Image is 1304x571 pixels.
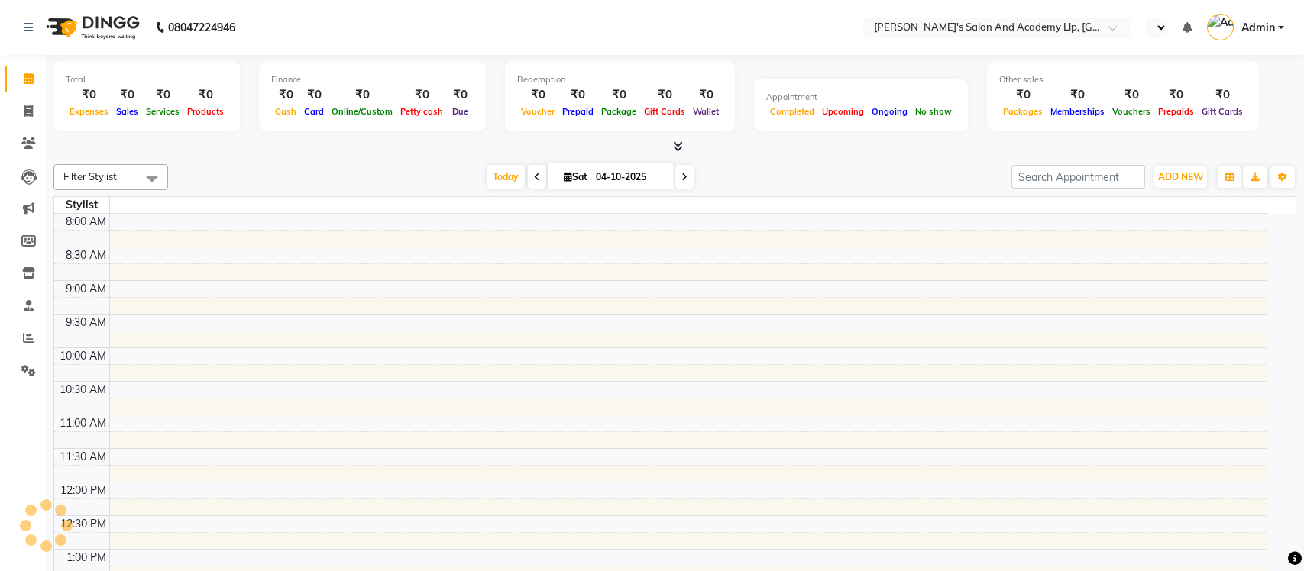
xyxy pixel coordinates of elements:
[868,106,911,117] span: Ongoing
[328,86,396,104] div: ₹0
[766,91,956,104] div: Appointment
[300,86,328,104] div: ₹0
[66,86,112,104] div: ₹0
[66,106,112,117] span: Expenses
[300,106,328,117] span: Card
[271,106,300,117] span: Cash
[183,106,228,117] span: Products
[689,86,723,104] div: ₹0
[271,73,474,86] div: Finance
[517,73,723,86] div: Redemption
[1047,86,1108,104] div: ₹0
[1198,86,1247,104] div: ₹0
[1108,86,1154,104] div: ₹0
[1154,86,1198,104] div: ₹0
[1241,20,1275,36] span: Admin
[689,106,723,117] span: Wallet
[57,348,109,364] div: 10:00 AM
[1198,106,1247,117] span: Gift Cards
[63,247,109,263] div: 8:30 AM
[640,106,689,117] span: Gift Cards
[1047,106,1108,117] span: Memberships
[1011,165,1145,189] input: Search Appointment
[66,73,228,86] div: Total
[999,86,1047,104] div: ₹0
[999,106,1047,117] span: Packages
[328,106,396,117] span: Online/Custom
[39,6,144,49] img: logo
[517,106,558,117] span: Voucher
[487,165,525,189] span: Today
[1154,106,1198,117] span: Prepaids
[63,315,109,331] div: 9:30 AM
[57,415,109,431] div: 11:00 AM
[63,550,109,566] div: 1:00 PM
[396,106,447,117] span: Petty cash
[1207,14,1234,40] img: Admin
[640,86,689,104] div: ₹0
[766,106,818,117] span: Completed
[448,106,472,117] span: Due
[63,281,109,297] div: 9:00 AM
[818,106,868,117] span: Upcoming
[271,86,300,104] div: ₹0
[1158,171,1203,182] span: ADD NEW
[54,197,109,213] div: Stylist
[183,86,228,104] div: ₹0
[57,449,109,465] div: 11:30 AM
[447,86,474,104] div: ₹0
[560,171,591,182] span: Sat
[112,106,142,117] span: Sales
[999,73,1247,86] div: Other sales
[558,106,597,117] span: Prepaid
[597,86,640,104] div: ₹0
[142,86,183,104] div: ₹0
[591,166,668,189] input: 2025-10-04
[57,382,109,398] div: 10:30 AM
[112,86,142,104] div: ₹0
[57,516,109,532] div: 12:30 PM
[1108,106,1154,117] span: Vouchers
[63,214,109,230] div: 8:00 AM
[63,170,117,182] span: Filter Stylist
[142,106,183,117] span: Services
[911,106,956,117] span: No show
[168,6,235,49] b: 08047224946
[558,86,597,104] div: ₹0
[597,106,640,117] span: Package
[57,482,109,498] div: 12:00 PM
[517,86,558,104] div: ₹0
[1154,166,1207,188] button: ADD NEW
[396,86,447,104] div: ₹0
